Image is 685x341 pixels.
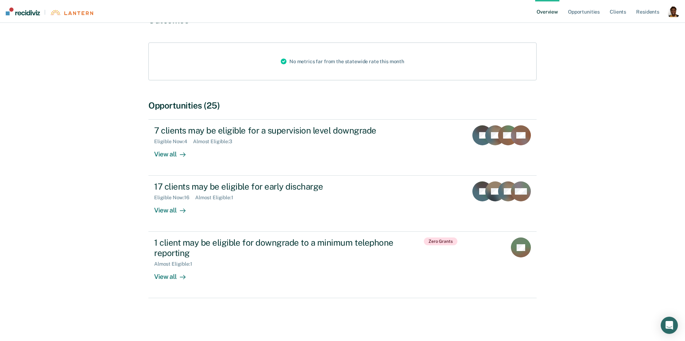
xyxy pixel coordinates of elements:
a: | [6,7,93,15]
div: View all [154,201,194,215]
span: | [40,9,50,15]
div: Eligible Now : 16 [154,195,195,201]
div: Almost Eligible : 3 [193,139,238,145]
div: View all [154,267,194,281]
div: View all [154,145,194,159]
img: Recidiviz [6,7,40,15]
a: 7 clients may be eligible for a supervision level downgradeEligible Now:4Almost Eligible:3View all [148,119,537,176]
img: Lantern [50,10,93,15]
div: Eligible Now : 4 [154,139,193,145]
a: 17 clients may be eligible for early dischargeEligible Now:16Almost Eligible:1View all [148,176,537,232]
div: No metrics far from the statewide rate this month [275,43,410,80]
div: Almost Eligible : 1 [154,261,198,267]
div: 7 clients may be eligible for a supervision level downgrade [154,125,405,136]
div: Almost Eligible : 1 [195,195,239,201]
div: Open Intercom Messenger [661,317,678,334]
span: Zero Grants [424,237,457,245]
div: 17 clients may be eligible for early discharge [154,181,405,192]
a: 1 client may be eligible for downgrade to a minimum telephone reportingAlmost Eligible:1View all ... [148,232,537,298]
div: Opportunities (25) [148,100,537,111]
div: 1 client may be eligible for downgrade to a minimum telephone reporting [154,237,405,258]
